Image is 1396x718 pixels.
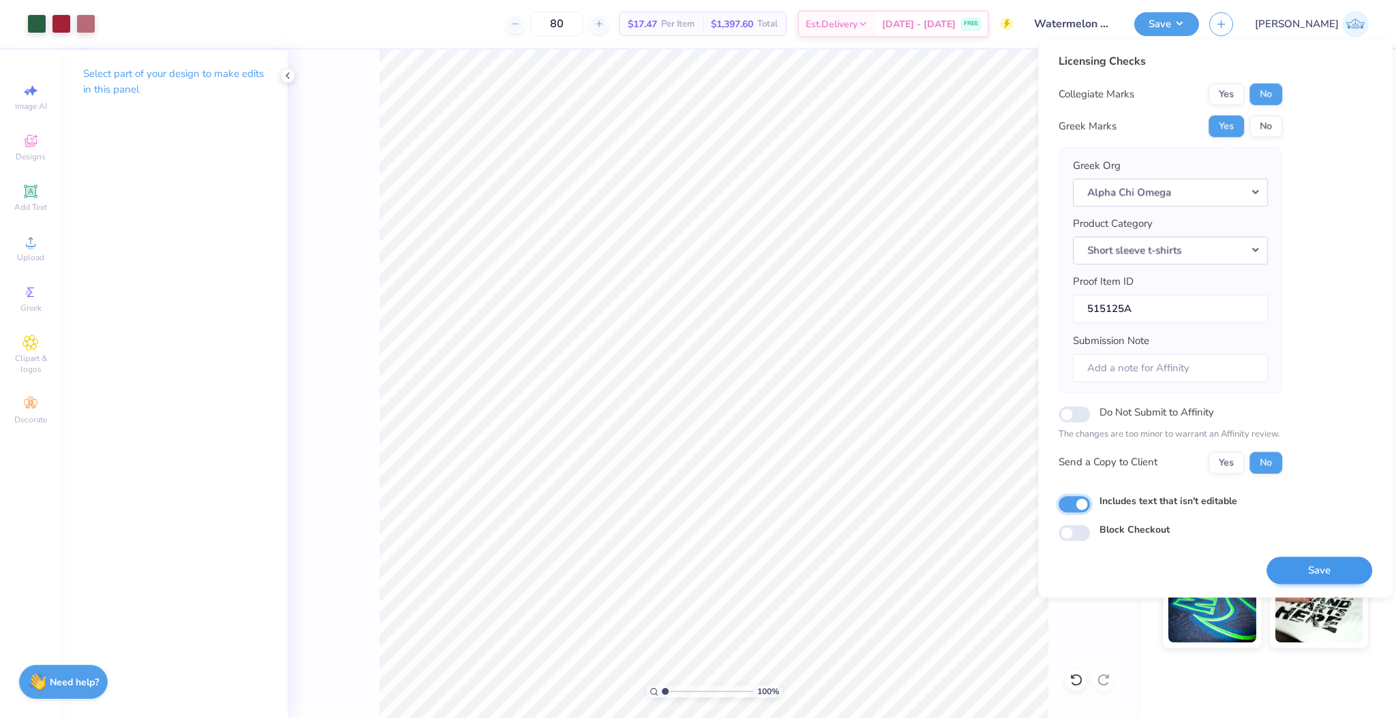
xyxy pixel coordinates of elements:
[1073,333,1149,349] label: Submission Note
[1073,178,1268,206] button: Alpha Chi Omega
[83,66,266,97] p: Select part of your design to make edits in this panel
[1099,403,1214,421] label: Do Not Submit to Affinity
[1342,11,1369,37] img: Josephine Amber Orros
[1255,11,1369,37] a: [PERSON_NAME]
[1059,455,1157,471] div: Send a Copy to Client
[1059,428,1282,441] p: The changes are too minor to warrant an Affinity review.
[1073,236,1268,264] button: Short sleeve t-shirts
[757,685,779,698] span: 100 %
[1099,522,1170,537] label: Block Checkout
[1059,53,1282,69] div: Licensing Checks
[1249,452,1282,473] button: No
[757,17,778,31] span: Total
[1249,115,1282,137] button: No
[1209,115,1244,137] button: Yes
[7,353,55,375] span: Clipart & logos
[1073,216,1153,232] label: Product Category
[530,12,583,36] input: – –
[1168,574,1256,642] img: Glow in the Dark Ink
[1099,494,1237,508] label: Includes text that isn't editable
[1073,158,1121,174] label: Greek Org
[964,19,978,29] span: FREE
[1134,12,1199,36] button: Save
[1249,83,1282,105] button: No
[661,17,695,31] span: Per Item
[1073,354,1268,383] input: Add a note for Affinity
[1209,83,1244,105] button: Yes
[628,17,657,31] span: $17.47
[1275,574,1363,642] img: Water based Ink
[15,101,47,112] span: Image AI
[14,202,47,213] span: Add Text
[20,302,42,313] span: Greek
[806,17,858,31] span: Est. Delivery
[50,676,99,689] strong: Need help?
[1024,10,1124,37] input: Untitled Design
[711,17,753,31] span: $1,397.60
[1073,274,1134,290] label: Proof Item ID
[1255,16,1339,32] span: [PERSON_NAME]
[1059,119,1117,134] div: Greek Marks
[1266,557,1372,584] button: Save
[1209,452,1244,473] button: Yes
[882,17,956,31] span: [DATE] - [DATE]
[1059,87,1134,102] div: Collegiate Marks
[17,252,44,263] span: Upload
[14,414,47,425] span: Decorate
[16,151,46,162] span: Designs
